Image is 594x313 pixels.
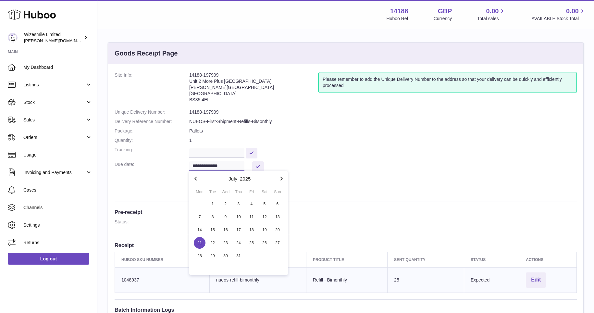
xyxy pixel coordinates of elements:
[194,250,205,262] span: 28
[245,236,258,249] button: 25
[246,211,257,223] span: 11
[531,7,586,22] a: 0.00 AVAILABLE Stock Total
[115,109,189,115] dt: Unique Delivery Number:
[526,272,546,288] button: Edit
[193,223,206,236] button: 14
[245,223,258,236] button: 18
[207,198,218,210] span: 1
[115,208,577,216] h3: Pre-receipt
[189,109,577,115] dd: 14188-197909
[258,197,271,210] button: 5
[272,198,283,210] span: 6
[115,252,210,267] th: Huboo SKU Number
[189,72,318,106] address: 14188-197909 Unit 2 More Plus [GEOGRAPHIC_DATA] [PERSON_NAME][GEOGRAPHIC_DATA] [GEOGRAPHIC_DATA] ...
[434,16,452,22] div: Currency
[193,210,206,223] button: 7
[258,236,271,249] button: 26
[229,176,237,181] button: July
[233,237,244,249] span: 24
[207,211,218,223] span: 8
[259,198,270,210] span: 5
[245,197,258,210] button: 4
[232,223,245,236] button: 17
[23,134,85,141] span: Orders
[233,224,244,236] span: 17
[232,197,245,210] button: 3
[388,267,464,293] td: 25
[115,147,189,158] dt: Tracking:
[232,210,245,223] button: 10
[219,189,232,195] div: Wed
[115,72,189,106] dt: Site Info:
[246,237,257,249] span: 25
[207,237,218,249] span: 22
[220,224,231,236] span: 16
[189,219,577,225] dd: Expected
[115,161,189,172] dt: Due date:
[259,237,270,249] span: 26
[246,198,257,210] span: 4
[23,240,92,246] span: Returns
[206,189,219,195] div: Tue
[271,210,284,223] button: 13
[245,189,258,195] div: Fri
[258,189,271,195] div: Sat
[194,211,205,223] span: 7
[23,187,92,193] span: Cases
[206,197,219,210] button: 1
[115,242,577,249] h3: Receipt
[531,16,586,22] span: AVAILABLE Stock Total
[206,210,219,223] button: 8
[206,236,219,249] button: 22
[115,137,189,144] dt: Quantity:
[388,252,464,267] th: Sent Quantity
[220,237,231,249] span: 23
[115,128,189,134] dt: Package:
[23,222,92,228] span: Settings
[189,119,577,125] dd: NUEOS-First-Shipment-Refills-BiMonthly
[189,128,577,134] dd: Pallets
[115,267,210,293] td: 1048937
[519,252,577,267] th: Actions
[220,211,231,223] span: 9
[233,198,244,210] span: 3
[566,7,579,16] span: 0.00
[207,250,218,262] span: 29
[115,119,189,125] dt: Delivery Reference Number:
[24,38,164,43] span: [PERSON_NAME][DOMAIN_NAME][EMAIL_ADDRESS][DOMAIN_NAME]
[240,176,251,181] button: 2025
[232,236,245,249] button: 24
[271,197,284,210] button: 6
[115,49,178,58] h3: Goods Receipt Page
[245,210,258,223] button: 11
[219,249,232,262] button: 30
[206,223,219,236] button: 15
[115,219,189,225] dt: Status:
[387,16,408,22] div: Huboo Ref
[189,137,577,144] dd: 1
[306,252,387,267] th: Product title
[258,210,271,223] button: 12
[207,224,218,236] span: 15
[194,224,205,236] span: 14
[477,16,506,22] span: Total sales
[206,249,219,262] button: 29
[193,189,206,195] div: Mon
[233,211,244,223] span: 10
[23,169,85,176] span: Invoicing and Payments
[193,249,206,262] button: 28
[23,152,92,158] span: Usage
[23,82,85,88] span: Listings
[23,64,92,70] span: My Dashboard
[23,99,85,106] span: Stock
[259,224,270,236] span: 19
[232,189,245,195] div: Thu
[220,198,231,210] span: 2
[259,211,270,223] span: 12
[271,223,284,236] button: 20
[8,33,18,43] img: adrian.land@nueos.com
[219,197,232,210] button: 2
[219,223,232,236] button: 16
[318,72,577,93] div: Please remember to add the Unique Delivery Number to the address so that your delivery can be qui...
[258,223,271,236] button: 19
